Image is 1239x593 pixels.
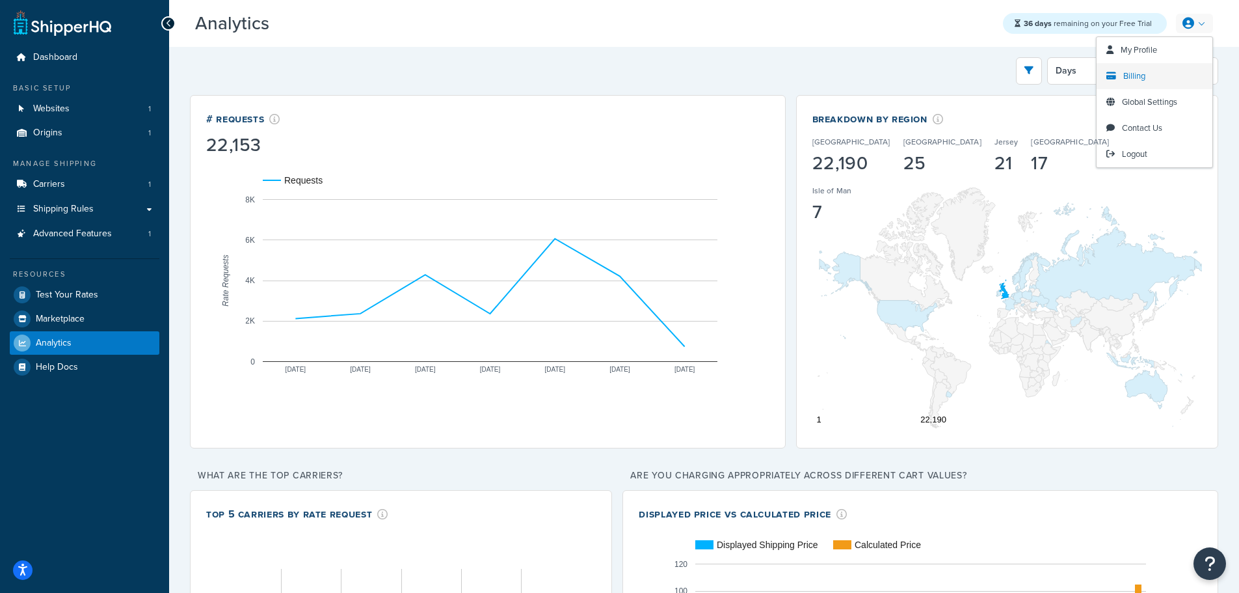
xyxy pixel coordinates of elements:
p: [GEOGRAPHIC_DATA] [1031,136,1109,148]
strong: 36 days [1024,18,1052,29]
span: 1 [148,103,151,115]
span: Help Docs [36,362,78,373]
a: My Profile [1097,37,1212,63]
span: remaining on your Free Trial [1024,18,1152,29]
a: Billing [1097,63,1212,89]
div: Basic Setup [10,83,159,94]
text: 8K [245,195,255,204]
a: Global Settings [1097,89,1212,115]
button: open filter drawer [1016,57,1042,85]
text: 6K [245,236,255,245]
text: 120 [674,560,687,569]
h3: Analytics [195,14,990,34]
span: 1 [148,128,151,139]
text: [DATE] [415,366,436,373]
text: [DATE] [350,366,371,373]
a: Analytics [10,331,159,355]
text: [DATE] [480,366,501,373]
span: Dashboard [33,52,77,63]
text: 2K [245,316,255,325]
p: [GEOGRAPHIC_DATA] [903,136,981,148]
li: Carriers [10,172,159,197]
a: Origins1 [10,121,159,145]
a: Shipping Rules [10,197,159,221]
text: Requests [284,175,323,186]
span: Analytics [36,338,72,349]
text: [DATE] [674,366,695,373]
p: Are you charging appropriately across different cart values? [622,467,1218,485]
span: Advanced Features [33,228,112,240]
div: Manage Shipping [10,158,159,169]
text: [DATE] [286,366,306,373]
text: 1 [816,415,821,424]
span: My Profile [1121,44,1157,56]
svg: A chart. [812,185,1202,432]
span: Carriers [33,179,65,190]
div: Resources [10,269,159,280]
span: Global Settings [1122,96,1177,108]
p: What are the top carriers? [190,467,612,485]
div: 17 [1031,154,1109,172]
span: Shipping Rules [33,204,94,215]
div: 22,153 [206,136,280,154]
span: 1 [148,179,151,190]
div: Breakdown by Region [812,111,1163,126]
div: Displayed Price vs Calculated Price [639,506,847,521]
a: Contact Us [1097,115,1212,141]
text: 4K [245,276,255,285]
text: 22,190 [920,415,946,424]
svg: A chart. [206,157,775,404]
span: Marketplace [36,314,85,325]
div: 21 [994,154,1019,172]
button: Open Resource Center [1193,547,1226,580]
text: [DATE] [609,366,630,373]
div: 22,190 [812,154,890,172]
a: Advanced Features1 [10,222,159,246]
a: Marketplace [10,307,159,331]
div: 25 [903,154,981,172]
a: Help Docs [10,355,159,379]
span: Test Your Rates [36,290,98,301]
div: Top 5 Carriers by Rate Request [206,506,388,521]
div: # Requests [206,111,280,126]
a: Dashboard [10,46,159,70]
a: Carriers1 [10,172,159,197]
a: Websites1 [10,97,159,121]
text: [DATE] [544,366,565,373]
div: 7 [812,203,851,221]
text: Displayed Shipping Price [717,540,818,550]
li: Websites [10,97,159,121]
span: Websites [33,103,70,115]
li: Advanced Features [10,222,159,246]
p: Jersey [994,136,1019,148]
p: [GEOGRAPHIC_DATA] [812,136,890,148]
text: Calculated Price [855,540,921,550]
p: Isle of Man [812,185,851,197]
span: Billing [1123,70,1145,82]
span: Origins [33,128,62,139]
text: Rate Requests [221,255,230,306]
a: Test Your Rates [10,283,159,307]
span: 1 [148,228,151,240]
li: Origins [10,121,159,145]
span: Contact Us [1122,122,1162,134]
span: Beta [273,18,317,33]
text: 0 [250,357,255,366]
